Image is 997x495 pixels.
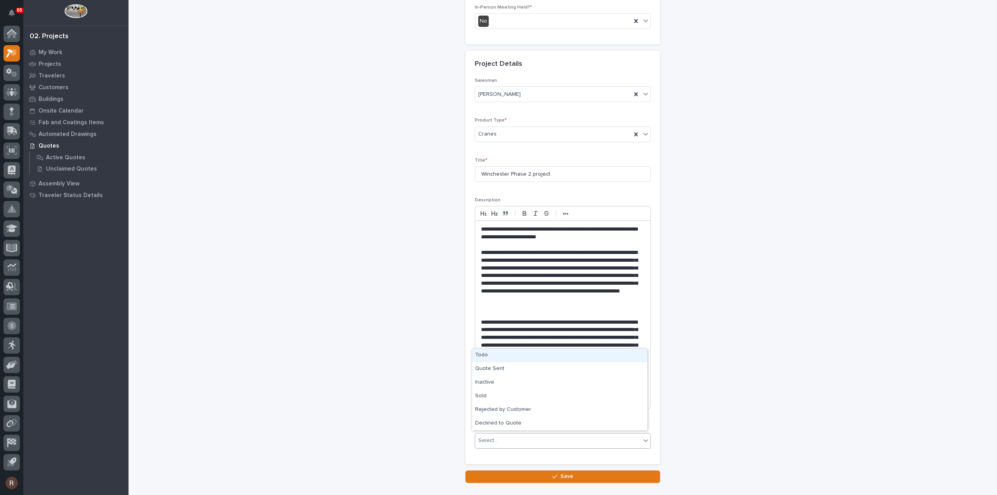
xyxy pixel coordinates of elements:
a: Buildings [23,93,129,105]
span: Salesman [475,78,497,83]
div: Inactive [472,376,647,389]
p: Buildings [39,96,63,103]
a: Active Quotes [30,152,129,163]
button: users-avatar [4,475,20,491]
span: Title [475,158,487,163]
span: Cranes [478,130,497,138]
a: Traveler Status Details [23,189,129,201]
div: Todo [472,349,647,362]
a: Unclaimed Quotes [30,163,129,174]
p: 65 [17,7,22,13]
strong: ••• [563,211,569,217]
a: Fab and Coatings Items [23,116,129,128]
div: Notifications65 [10,9,20,22]
span: Product Type [475,118,507,123]
img: Workspace Logo [64,4,87,18]
a: Customers [23,81,129,93]
p: Automated Drawings [39,131,97,138]
a: Assembly View [23,178,129,189]
div: 02. Projects [30,32,69,41]
span: [PERSON_NAME] [478,90,521,99]
div: Rejected by Customer [472,403,647,417]
a: Projects [23,58,129,70]
a: My Work [23,46,129,58]
a: Automated Drawings [23,128,129,140]
p: Travelers [39,72,65,79]
h2: Project Details [475,60,522,69]
p: Quotes [39,143,59,150]
div: Quote Sent [472,362,647,376]
p: Onsite Calendar [39,107,84,115]
a: Quotes [23,140,129,151]
p: Customers [39,84,69,91]
div: Select... [478,437,498,445]
p: My Work [39,49,62,56]
div: No [478,16,489,27]
div: Sold [472,389,647,403]
a: Travelers [23,70,129,81]
a: Onsite Calendar [23,105,129,116]
p: Assembly View [39,180,79,187]
div: Declined to Quote [472,417,647,430]
button: ••• [560,209,571,218]
span: Save [560,473,573,480]
span: Description [475,198,500,203]
p: Projects [39,61,61,68]
p: Unclaimed Quotes [46,166,97,173]
p: Fab and Coatings Items [39,119,104,126]
p: Active Quotes [46,154,85,161]
button: Notifications [4,5,20,21]
span: In-Person Meeting Held? [475,5,532,10]
p: Traveler Status Details [39,192,103,199]
button: Save [465,470,660,483]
